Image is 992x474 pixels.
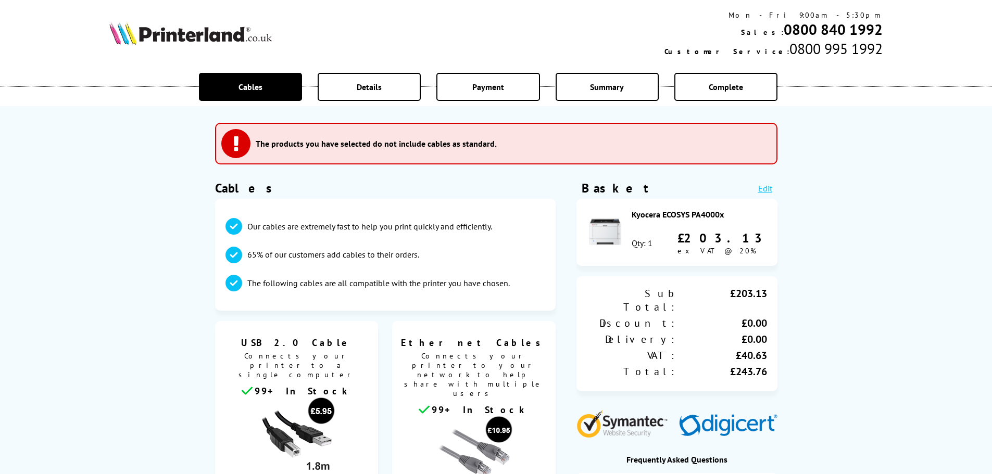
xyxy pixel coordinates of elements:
a: 0800 840 1992 [784,20,883,39]
span: Connects your printer to your network to help share with multiple users [397,349,550,403]
div: Sub Total: [587,287,677,314]
div: £0.00 [677,316,767,330]
div: Qty: 1 [632,238,652,248]
span: Summary [590,82,624,92]
div: £243.76 [677,365,767,378]
span: USB 2.0 Cable [223,337,371,349]
span: 0800 995 1992 [789,39,883,58]
span: Details [357,82,382,92]
div: £203.13 [677,287,767,314]
h3: The products you have selected do not include cables as standard. [256,138,497,149]
div: Total: [587,365,677,378]
div: Mon - Fri 9:00am - 5:30pm [664,10,883,20]
p: 65% of our customers add cables to their orders. [247,249,419,260]
div: Discount: [587,316,677,330]
div: £203.13 [677,230,767,246]
span: Sales: [741,28,784,37]
div: Basket [582,180,649,196]
img: Printerland Logo [109,22,272,45]
div: Frequently Asked Questions [576,454,777,465]
span: Complete [709,82,743,92]
img: Kyocera ECOSYS PA4000x [587,213,623,250]
span: Cables [238,82,262,92]
span: 99+ In Stock [255,385,351,397]
a: Edit [758,183,772,194]
span: ex VAT @ 20% [677,246,756,255]
div: £40.63 [677,349,767,362]
img: Symantec Website Security [576,408,675,438]
span: 99+ In Stock [432,404,529,416]
div: VAT: [587,349,677,362]
span: Ethernet Cables [400,337,548,349]
h1: Cables [215,180,556,196]
p: The following cables are all compatible with the printer you have chosen. [247,277,510,289]
div: £0.00 [677,332,767,346]
img: Digicert [679,414,777,438]
span: Connects your printer to a single computer [220,349,373,385]
div: Kyocera ECOSYS PA4000x [632,209,767,220]
span: Payment [472,82,504,92]
div: Delivery: [587,332,677,346]
p: Our cables are extremely fast to help you print quickly and efficiently. [247,221,492,232]
span: Customer Service: [664,47,789,56]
